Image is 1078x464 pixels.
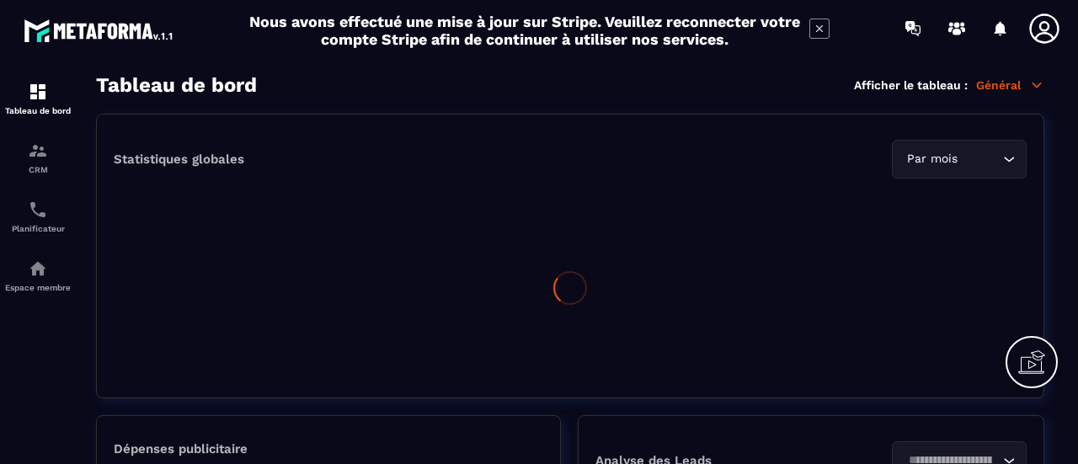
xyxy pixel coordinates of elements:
[28,82,48,102] img: formation
[4,128,72,187] a: formationformationCRM
[976,77,1044,93] p: Général
[4,165,72,174] p: CRM
[4,106,72,115] p: Tableau de bord
[28,141,48,161] img: formation
[4,69,72,128] a: formationformationTableau de bord
[903,150,961,168] span: Par mois
[248,13,801,48] h2: Nous avons effectué une mise à jour sur Stripe. Veuillez reconnecter votre compte Stripe afin de ...
[24,15,175,45] img: logo
[114,152,244,167] p: Statistiques globales
[4,246,72,305] a: automationsautomationsEspace membre
[854,78,968,92] p: Afficher le tableau :
[4,224,72,233] p: Planificateur
[961,150,999,168] input: Search for option
[28,200,48,220] img: scheduler
[892,140,1027,179] div: Search for option
[96,73,257,97] h3: Tableau de bord
[28,259,48,279] img: automations
[114,441,543,456] p: Dépenses publicitaire
[4,283,72,292] p: Espace membre
[4,187,72,246] a: schedulerschedulerPlanificateur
